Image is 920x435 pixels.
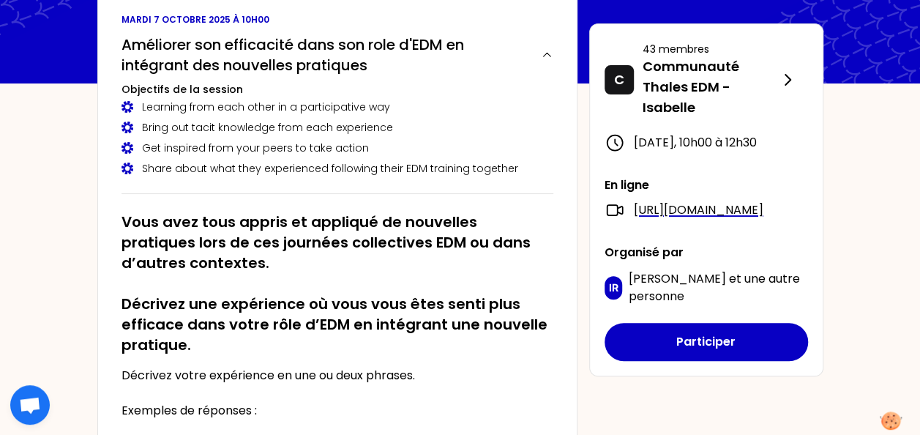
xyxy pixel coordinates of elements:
[605,176,808,194] p: En ligne
[10,385,50,425] div: Ouvrir le chat
[121,120,553,135] div: Bring out tacit knowledge from each experience
[121,34,553,75] button: Améliorer son efficacité dans son role d'EDM en intégrant des nouvelles pratiques
[605,244,808,261] p: Organisé par
[608,280,618,295] p: IR
[628,270,725,287] span: [PERSON_NAME]
[121,212,553,355] h2: Vous avez tous appris et appliqué de nouvelles pratiques lors de ces journées collectives EDM ou ...
[643,56,779,118] p: Communauté Thales EDM - Isabelle
[121,14,553,26] p: mardi 7 octobre 2025 à 10h00
[614,70,624,90] p: C
[628,270,799,305] span: une autre personne
[121,100,553,114] div: Learning from each other in a participative way
[121,34,529,75] h2: Améliorer son efficacité dans son role d'EDM en intégrant des nouvelles pratiques
[121,161,553,176] div: Share about what they experienced following their EDM training together
[605,133,808,153] div: [DATE] , 10h00 à 12h30
[121,82,553,97] h3: Objectifs de la session
[605,323,808,361] button: Participer
[634,201,763,219] a: [URL][DOMAIN_NAME]
[628,270,807,305] p: et
[643,42,779,56] p: 43 membres
[121,141,553,155] div: Get inspired from your peers to take action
